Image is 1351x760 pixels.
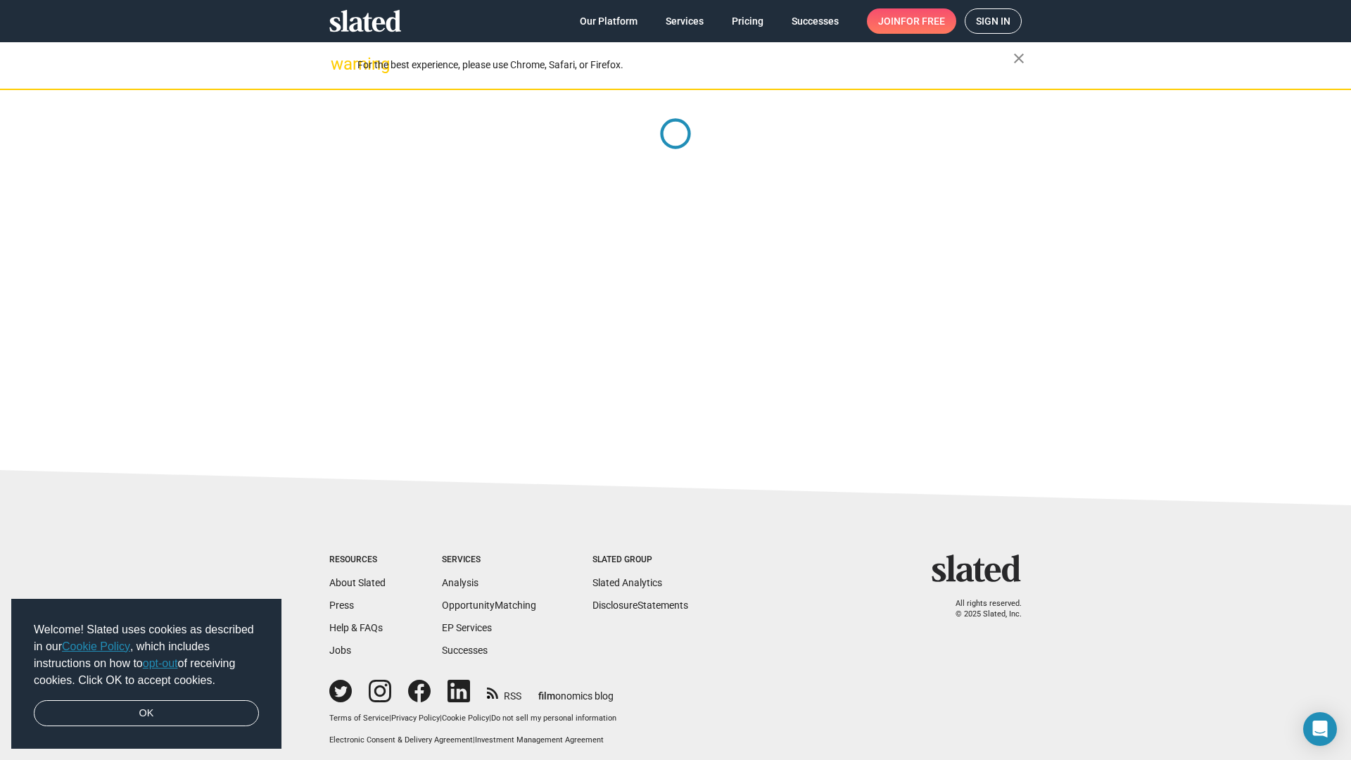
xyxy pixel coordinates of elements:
[473,735,475,745] span: |
[569,8,649,34] a: Our Platform
[62,640,130,652] a: Cookie Policy
[442,645,488,656] a: Successes
[329,555,386,566] div: Resources
[901,8,945,34] span: for free
[357,56,1013,75] div: For the best experience, please use Chrome, Safari, or Firefox.
[878,8,945,34] span: Join
[491,714,616,724] button: Do not sell my personal information
[867,8,956,34] a: Joinfor free
[329,600,354,611] a: Press
[329,735,473,745] a: Electronic Consent & Delivery Agreement
[941,599,1022,619] p: All rights reserved. © 2025 Slated, Inc.
[391,714,440,723] a: Privacy Policy
[792,8,839,34] span: Successes
[329,714,389,723] a: Terms of Service
[442,555,536,566] div: Services
[11,599,281,749] div: cookieconsent
[442,714,489,723] a: Cookie Policy
[666,8,704,34] span: Services
[721,8,775,34] a: Pricing
[654,8,715,34] a: Services
[592,577,662,588] a: Slated Analytics
[442,622,492,633] a: EP Services
[329,577,386,588] a: About Slated
[780,8,850,34] a: Successes
[580,8,638,34] span: Our Platform
[440,714,442,723] span: |
[538,690,555,702] span: film
[329,645,351,656] a: Jobs
[487,681,521,703] a: RSS
[475,735,604,745] a: Investment Management Agreement
[1303,712,1337,746] div: Open Intercom Messenger
[442,577,478,588] a: Analysis
[442,600,536,611] a: OpportunityMatching
[592,600,688,611] a: DisclosureStatements
[1010,50,1027,67] mat-icon: close
[34,700,259,727] a: dismiss cookie message
[34,621,259,689] span: Welcome! Slated uses cookies as described in our , which includes instructions on how to of recei...
[538,678,614,703] a: filmonomics blog
[732,8,763,34] span: Pricing
[976,9,1010,33] span: Sign in
[965,8,1022,34] a: Sign in
[592,555,688,566] div: Slated Group
[331,56,348,72] mat-icon: warning
[389,714,391,723] span: |
[143,657,178,669] a: opt-out
[329,622,383,633] a: Help & FAQs
[489,714,491,723] span: |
